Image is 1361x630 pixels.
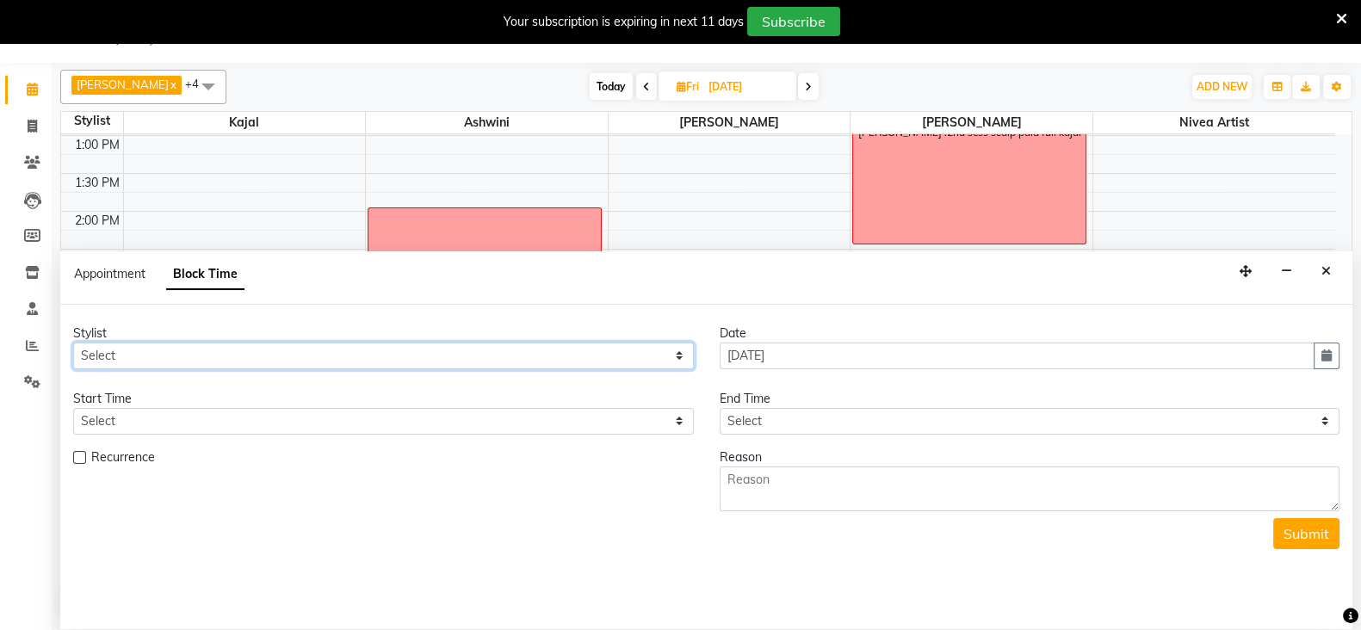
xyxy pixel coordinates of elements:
[1192,75,1252,99] button: ADD NEW
[590,73,633,100] span: Today
[720,390,1340,408] div: End Time
[74,266,145,281] span: Appointment
[73,390,694,408] div: Start Time
[166,259,244,290] span: Block Time
[851,112,1092,133] span: [PERSON_NAME]
[71,212,123,230] div: 2:00 PM
[672,80,703,93] span: Fri
[609,112,851,133] span: [PERSON_NAME]
[73,324,694,343] div: Stylist
[71,174,123,192] div: 1:30 PM
[720,343,1315,369] input: yyyy-mm-dd
[720,324,1340,343] div: Date
[71,136,123,154] div: 1:00 PM
[366,112,608,133] span: Ashwini
[504,13,744,31] div: Your subscription is expiring in next 11 days
[169,77,176,91] a: x
[720,448,1340,466] div: Reason
[77,77,169,91] span: [PERSON_NAME]
[124,112,366,133] span: Kajal
[703,74,789,100] input: 2025-09-12
[1197,80,1247,93] span: ADD NEW
[1093,112,1335,133] span: Nivea Artist
[61,112,123,130] div: Stylist
[91,448,155,470] span: Recurrence
[1273,518,1339,549] button: Submit
[185,77,212,90] span: +4
[1314,258,1339,285] button: Close
[71,250,123,268] div: 2:30 PM
[747,7,840,36] button: Subscribe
